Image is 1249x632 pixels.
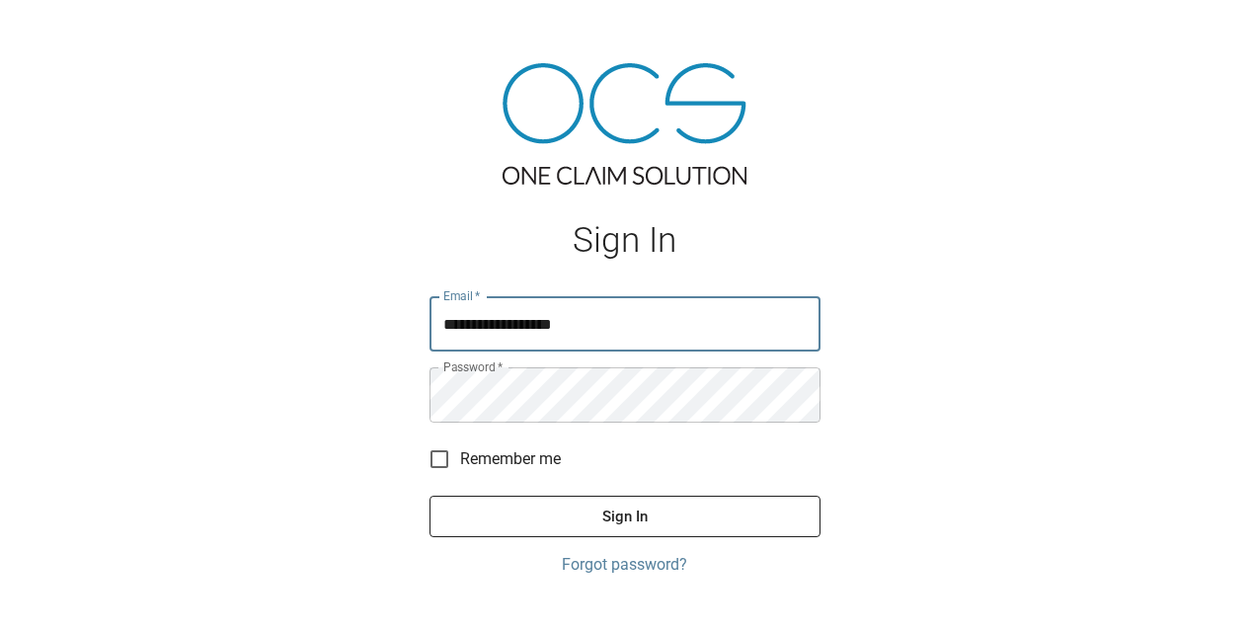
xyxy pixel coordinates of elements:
[460,447,561,471] span: Remember me
[429,496,820,537] button: Sign In
[429,553,820,577] a: Forgot password?
[503,63,746,185] img: ocs-logo-tra.png
[24,12,103,51] img: ocs-logo-white-transparent.png
[429,220,820,261] h1: Sign In
[443,358,503,375] label: Password
[443,287,481,304] label: Email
